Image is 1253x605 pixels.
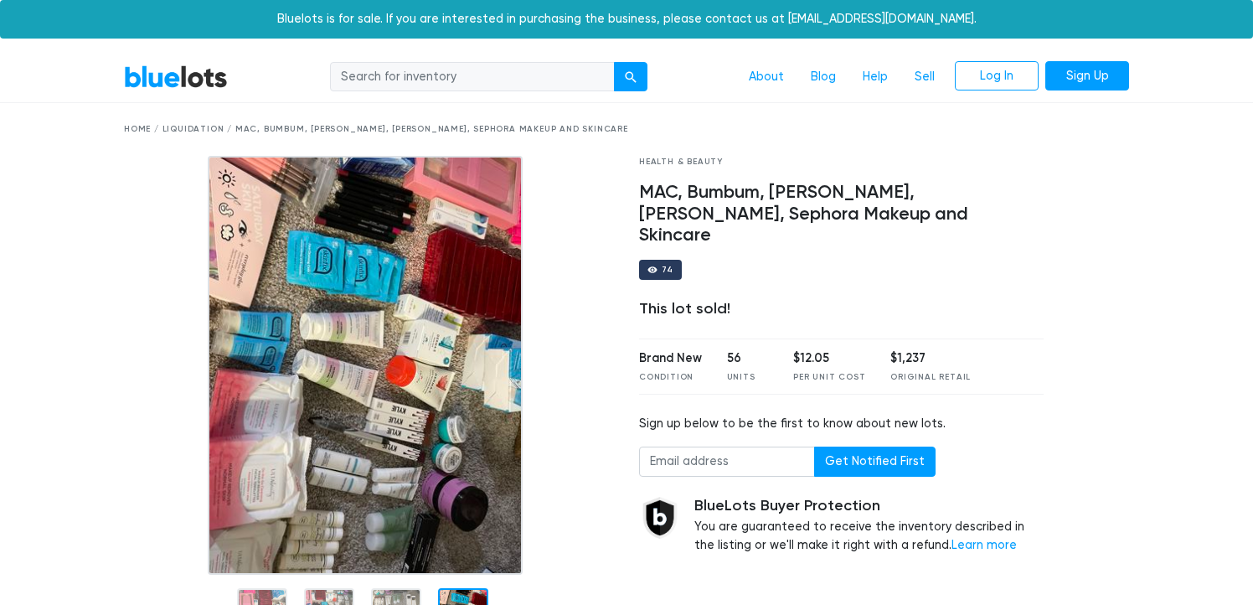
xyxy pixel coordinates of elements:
div: Units [727,371,769,384]
input: Search for inventory [330,62,615,92]
button: Get Notified First [814,447,936,477]
div: 74 [662,266,673,274]
div: This lot sold! [639,300,1044,318]
div: $12.05 [793,349,865,368]
a: Learn more [951,538,1017,552]
div: Health & Beauty [639,156,1044,168]
div: Sign up below to be the first to know about new lots. [639,415,1044,433]
a: Sell [901,61,948,93]
div: Per Unit Cost [793,371,865,384]
a: Log In [955,61,1039,91]
div: Home / Liquidation / MAC, Bumbum, [PERSON_NAME], [PERSON_NAME], Sephora Makeup and Skincare [124,123,1129,136]
img: f5d72e63-ffd0-45a1-b383-a4d9658e0dbd-1608671431.jpg [208,156,523,575]
a: Help [849,61,901,93]
div: You are guaranteed to receive the inventory described in the listing or we'll make it right with ... [694,497,1044,555]
div: Condition [639,371,702,384]
div: Brand New [639,349,702,368]
a: BlueLots [124,65,228,89]
a: About [735,61,797,93]
div: 56 [727,349,769,368]
img: buyer_protection_shield-3b65640a83011c7d3ede35a8e5a80bfdfaa6a97447f0071c1475b91a4b0b3d01.png [639,497,681,539]
input: Email address [639,447,815,477]
a: Blog [797,61,849,93]
div: Original Retail [890,371,971,384]
a: Sign Up [1045,61,1129,91]
div: $1,237 [890,349,971,368]
h4: MAC, Bumbum, [PERSON_NAME], [PERSON_NAME], Sephora Makeup and Skincare [639,182,1044,247]
h5: BlueLots Buyer Protection [694,497,1044,515]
